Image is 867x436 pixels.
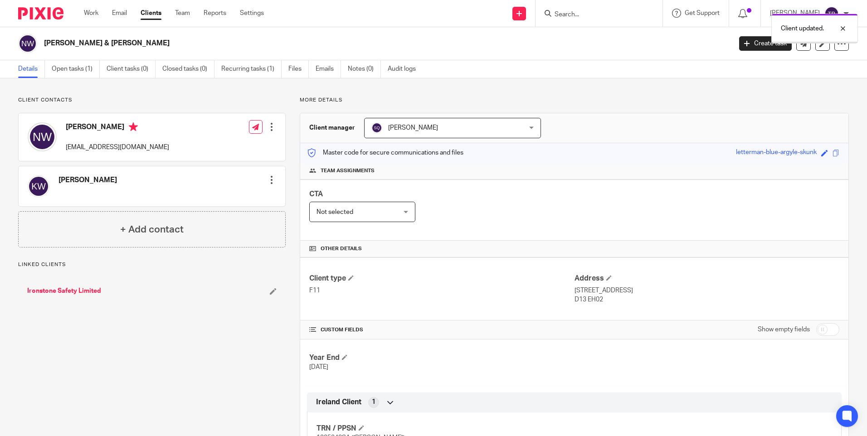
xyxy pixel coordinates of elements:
[27,286,101,296] a: Ironstone Safety Limited
[28,122,57,151] img: svg%3E
[300,97,849,104] p: More details
[58,175,117,185] h4: [PERSON_NAME]
[388,60,423,78] a: Audit logs
[309,364,328,370] span: [DATE]
[162,60,214,78] a: Closed tasks (0)
[316,397,361,407] span: Ireland Client
[781,24,824,33] p: Client updated.
[66,143,169,152] p: [EMAIL_ADDRESS][DOMAIN_NAME]
[739,36,792,51] a: Create task
[18,261,286,268] p: Linked clients
[175,9,190,18] a: Team
[309,274,574,283] h4: Client type
[321,245,362,252] span: Other details
[84,9,98,18] a: Work
[240,9,264,18] a: Settings
[66,122,169,134] h4: [PERSON_NAME]
[575,286,839,295] p: [STREET_ADDRESS]
[348,60,381,78] a: Notes (0)
[758,325,810,334] label: Show empty fields
[129,122,138,131] i: Primary
[309,353,574,363] h4: Year End
[309,326,574,334] h4: CUSTOM FIELDS
[107,60,156,78] a: Client tasks (0)
[388,125,438,131] span: [PERSON_NAME]
[575,274,839,283] h4: Address
[316,60,341,78] a: Emails
[317,424,574,433] h4: TRN / PPSN
[112,9,127,18] a: Email
[18,7,63,19] img: Pixie
[371,122,382,133] img: svg%3E
[204,9,226,18] a: Reports
[824,6,839,21] img: svg%3E
[309,123,355,132] h3: Client manager
[18,97,286,104] p: Client contacts
[44,39,589,48] h2: [PERSON_NAME] & [PERSON_NAME]
[28,175,49,197] img: svg%3E
[120,223,184,237] h4: + Add contact
[736,148,817,158] div: letterman-blue-argyle-skunk
[307,148,463,157] p: Master code for secure communications and files
[372,397,375,407] span: 1
[221,60,282,78] a: Recurring tasks (1)
[141,9,161,18] a: Clients
[18,60,45,78] a: Details
[317,209,353,215] span: Not selected
[288,60,309,78] a: Files
[309,286,574,295] p: F11
[18,34,37,53] img: svg%3E
[575,295,839,304] p: D13 EH02
[52,60,100,78] a: Open tasks (1)
[321,167,375,174] span: Team assignments
[309,190,323,198] span: CTA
